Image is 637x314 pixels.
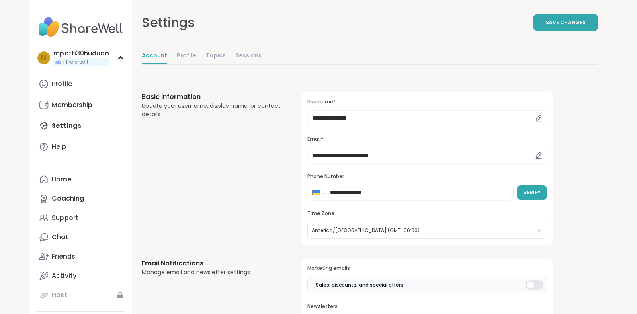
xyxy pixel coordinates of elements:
[523,189,541,196] span: Verify
[36,137,125,156] a: Help
[36,266,125,285] a: Activity
[177,48,196,64] a: Profile
[142,48,167,64] a: Account
[236,48,262,64] a: Sessions
[307,136,547,143] h3: Email*
[517,185,547,200] button: Verify
[36,208,125,228] a: Support
[206,48,226,64] a: Topics
[52,142,66,151] div: Help
[52,233,68,242] div: Chat
[52,213,78,222] div: Support
[36,228,125,247] a: Chat
[142,92,282,102] h3: Basic Information
[36,247,125,266] a: Friends
[142,259,282,268] h3: Email Notifications
[307,173,547,180] h3: Phone Number
[142,13,195,32] div: Settings
[307,210,547,217] h3: Time Zone
[36,13,125,41] img: ShareWell Nav Logo
[53,49,109,58] div: mpatti30huduon
[142,268,282,277] div: Manage email and newsletter settings
[52,194,84,203] div: Coaching
[36,95,125,115] a: Membership
[307,99,547,105] h3: Username*
[52,252,75,261] div: Friends
[36,189,125,208] a: Coaching
[52,101,92,109] div: Membership
[36,74,125,94] a: Profile
[41,53,47,63] span: m
[36,170,125,189] a: Home
[52,80,72,88] div: Profile
[546,19,586,26] span: Save Changes
[52,291,67,300] div: Host
[533,14,598,31] button: Save Changes
[307,303,547,310] h3: Newsletters
[52,175,71,184] div: Home
[307,265,547,272] h3: Marketing emails
[36,285,125,305] a: Host
[316,281,404,289] span: Sales, discounts, and special offers
[63,59,88,66] span: 1 Pro credit
[52,271,76,280] div: Activity
[142,102,282,119] div: Update your username, display name, or contact details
